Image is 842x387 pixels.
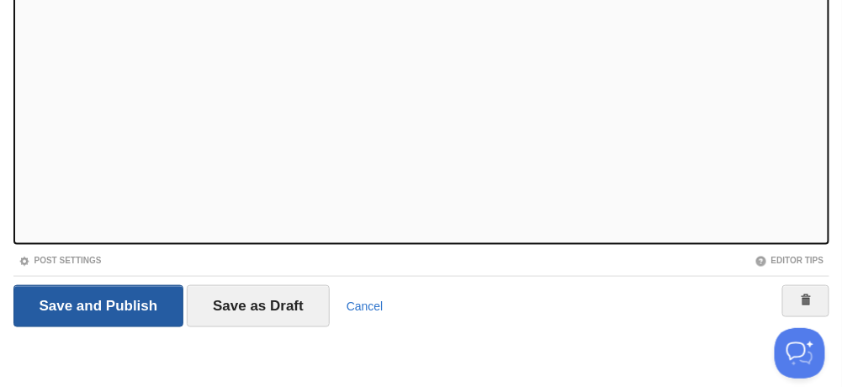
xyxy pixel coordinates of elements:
input: Save and Publish [13,285,184,327]
iframe: Help Scout Beacon - Open [775,328,825,379]
a: Cancel [347,300,384,313]
input: Save as Draft [187,285,330,327]
a: Editor Tips [755,256,824,265]
a: Post Settings [19,256,102,265]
